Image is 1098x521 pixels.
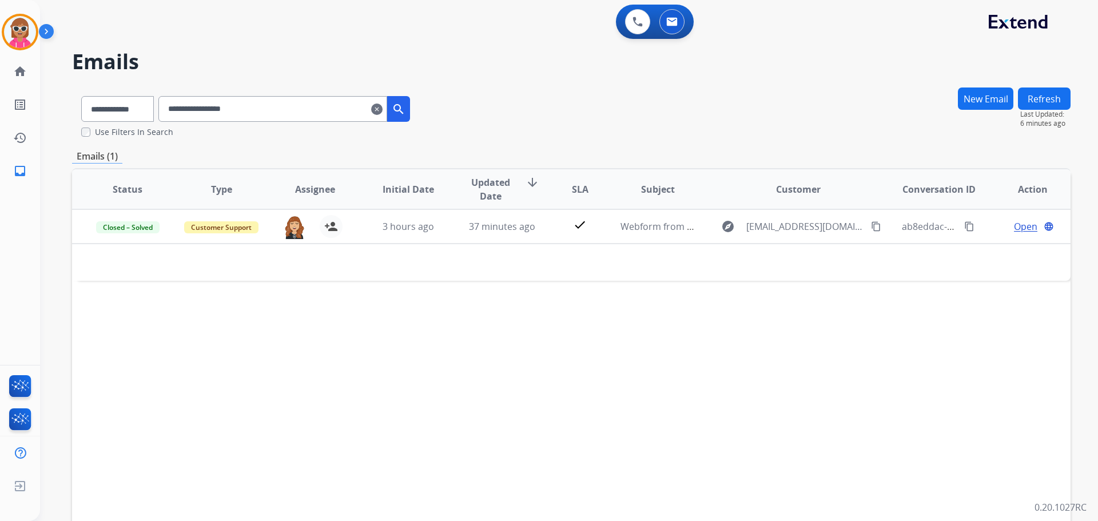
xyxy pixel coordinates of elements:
[1020,119,1071,128] span: 6 minutes ago
[977,169,1071,209] th: Action
[283,215,306,239] img: agent-avatar
[964,221,974,232] mat-icon: content_copy
[620,220,880,233] span: Webform from [EMAIL_ADDRESS][DOMAIN_NAME] on [DATE]
[295,182,335,196] span: Assignee
[72,50,1071,73] h2: Emails
[392,102,405,116] mat-icon: search
[4,16,36,48] img: avatar
[641,182,675,196] span: Subject
[1014,220,1037,233] span: Open
[13,131,27,145] mat-icon: history
[13,65,27,78] mat-icon: home
[469,220,535,233] span: 37 minutes ago
[572,182,588,196] span: SLA
[1035,500,1087,514] p: 0.20.1027RC
[96,221,160,233] span: Closed – Solved
[1018,88,1071,110] button: Refresh
[776,182,821,196] span: Customer
[324,220,338,233] mat-icon: person_add
[211,182,232,196] span: Type
[72,149,122,164] p: Emails (1)
[184,221,258,233] span: Customer Support
[113,182,142,196] span: Status
[13,98,27,112] mat-icon: list_alt
[902,182,976,196] span: Conversation ID
[1044,221,1054,232] mat-icon: language
[746,220,864,233] span: [EMAIL_ADDRESS][DOMAIN_NAME]
[383,182,434,196] span: Initial Date
[871,221,881,232] mat-icon: content_copy
[573,218,587,232] mat-icon: check
[13,164,27,178] mat-icon: inbox
[902,220,1080,233] span: ab8eddac-e98a-45db-afe3-da7d2122b6ad
[465,176,517,203] span: Updated Date
[526,176,539,189] mat-icon: arrow_downward
[383,220,434,233] span: 3 hours ago
[958,88,1013,110] button: New Email
[95,126,173,138] label: Use Filters In Search
[721,220,735,233] mat-icon: explore
[1020,110,1071,119] span: Last Updated:
[371,102,383,116] mat-icon: clear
